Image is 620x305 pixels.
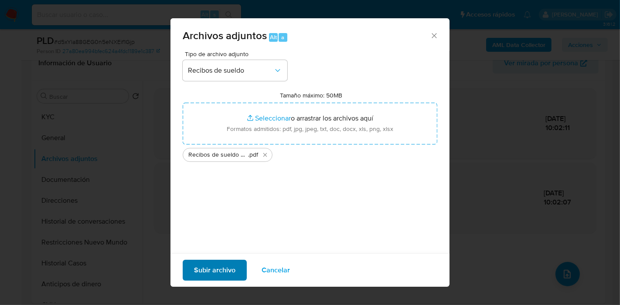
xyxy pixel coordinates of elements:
[183,28,267,43] span: Archivos adjuntos
[270,33,277,41] span: Alt
[250,260,301,281] button: Cancelar
[183,60,287,81] button: Recibos de sueldo
[430,31,438,39] button: Cerrar
[183,144,437,162] ul: Archivos seleccionados
[188,151,248,159] span: Recibos de sueldo de [PERSON_NAME] - Liquidación Final
[183,260,247,281] button: Subir archivo
[194,261,235,280] span: Subir archivo
[185,51,290,57] span: Tipo de archivo adjunto
[262,261,290,280] span: Cancelar
[248,151,258,159] span: .pdf
[260,150,270,160] button: Eliminar Recibos de sueldo de julio y agosto - Liquidación Final.pdf
[188,66,273,75] span: Recibos de sueldo
[280,91,343,99] label: Tamaño máximo: 50MB
[281,33,284,41] span: a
